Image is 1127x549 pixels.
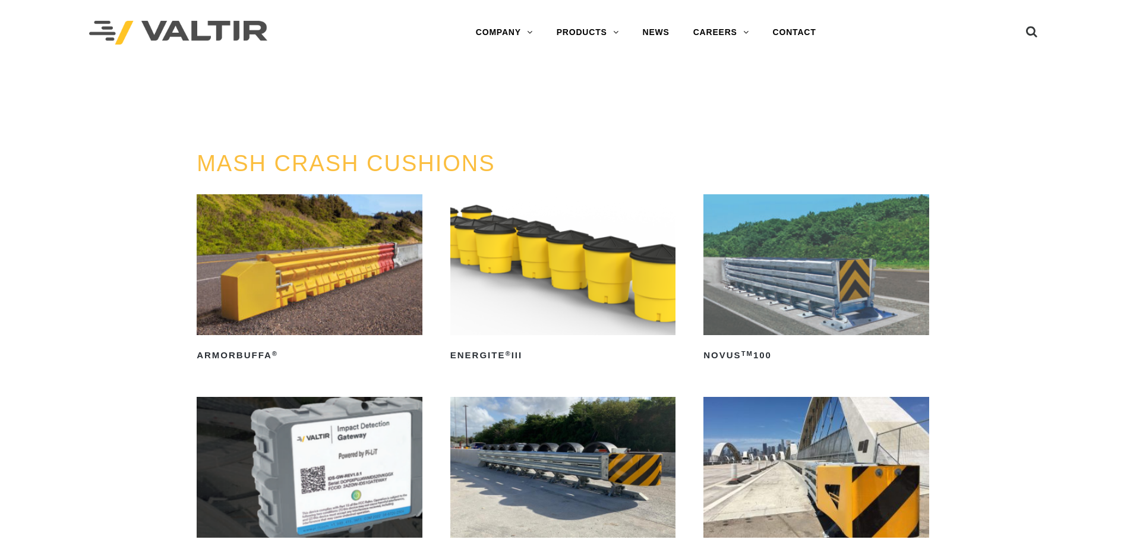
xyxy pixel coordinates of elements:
h2: ENERGITE III [450,346,676,365]
sup: ® [272,350,278,357]
sup: ® [505,350,511,357]
a: CONTACT [761,21,828,45]
a: CAREERS [681,21,761,45]
a: MASH CRASH CUSHIONS [197,151,495,176]
sup: TM [741,350,753,357]
a: PRODUCTS [545,21,631,45]
a: ArmorBuffa® [197,194,422,365]
a: NOVUSTM100 [703,194,929,365]
img: Valtir [89,21,267,45]
a: COMPANY [464,21,545,45]
a: NEWS [631,21,681,45]
h2: NOVUS 100 [703,346,929,365]
h2: ArmorBuffa [197,346,422,365]
a: ENERGITE®III [450,194,676,365]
